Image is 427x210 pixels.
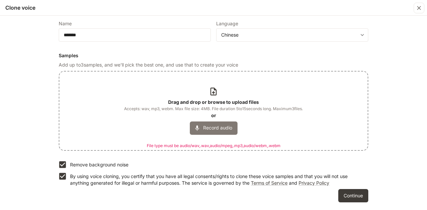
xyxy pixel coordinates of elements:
[299,180,329,186] a: Privacy Policy
[221,32,357,38] div: Chinese
[338,189,368,202] button: Continue
[190,121,238,135] button: Record audio
[5,4,35,11] h5: Clone voice
[70,173,363,186] p: By using voice cloning, you certify that you have all legal consents/rights to clone these voice ...
[211,112,216,118] b: or
[147,143,281,149] p: File type must be audio/wav,.wav,audio/mpeg,.mp3,audio/webm,.webm
[251,180,288,186] a: Terms of Service
[217,32,368,38] div: Chinese
[59,62,368,68] p: Add up to 3 samples, and we'll pick the best one, and use that to create your voice
[59,52,368,59] h6: Samples
[168,99,259,105] b: Drag and drop or browse to upload files
[124,105,303,112] span: Accepts: wav, mp3, webm. Max file size: 4MB. File duration 5 to 15 seconds long. Maximum 3 files.
[216,21,238,26] p: Language
[59,21,72,26] p: Name
[70,161,128,168] p: Remove background noise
